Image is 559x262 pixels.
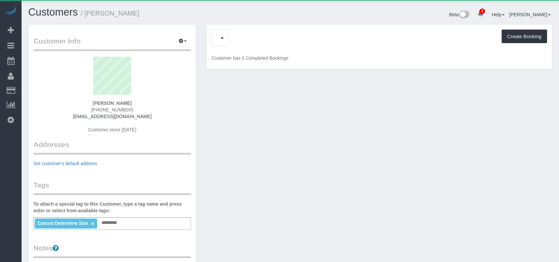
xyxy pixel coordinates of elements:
a: Customers [28,6,78,18]
p: Customer has 0 Completed Bookings [212,55,547,61]
span: Cannot Determine Size [37,221,88,226]
span: Customer since [DATE] [88,127,136,132]
strong: [PERSON_NAME] [93,100,132,106]
small: / [PERSON_NAME] [81,10,140,17]
a: [PERSON_NAME] [509,12,551,17]
legend: Notes [33,243,191,258]
span: [PHONE_NUMBER] [91,107,133,112]
legend: Tags [33,180,191,195]
a: [EMAIL_ADDRESS][DOMAIN_NAME] [73,114,152,119]
span: 2 [479,9,485,14]
a: Help [492,12,505,17]
legend: Customer Info [33,36,191,51]
img: New interface [459,11,469,19]
img: Automaid Logo [4,7,17,16]
a: Beta [449,12,470,17]
a: × [91,221,94,227]
label: To attach a special tag to this Customer, type a tag name and press enter or select from availabl... [33,201,191,214]
a: 2 [474,7,487,21]
button: Create Booking [502,30,547,43]
a: Set customer's default address [33,161,97,166]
